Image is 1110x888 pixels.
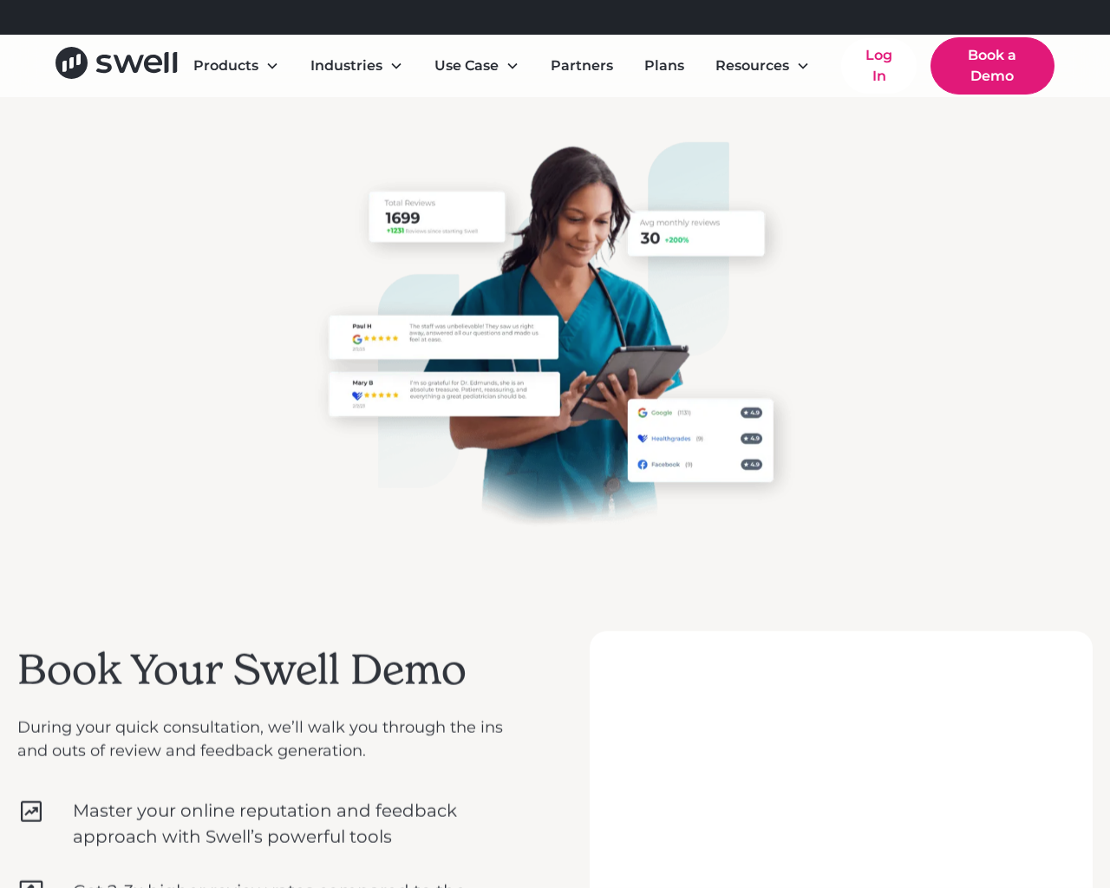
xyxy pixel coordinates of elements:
[930,37,1054,95] a: Book a Demo
[17,644,520,695] h2: Book Your Swell Demo
[73,797,520,849] p: Master your online reputation and feedback approach with Swell’s powerful tools
[180,49,293,83] div: Products
[310,55,382,76] div: Industries
[434,55,499,76] div: Use Case
[841,38,917,94] a: Log In
[702,49,824,83] div: Resources
[55,47,180,86] a: home
[17,715,520,762] p: During your quick consultation, we’ll walk you through the ins and outs of review and feedback ge...
[297,49,417,83] div: Industries
[715,55,789,76] div: Resources
[537,49,627,83] a: Partners
[193,55,258,76] div: Products
[630,49,698,83] a: Plans
[421,49,533,83] div: Use Case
